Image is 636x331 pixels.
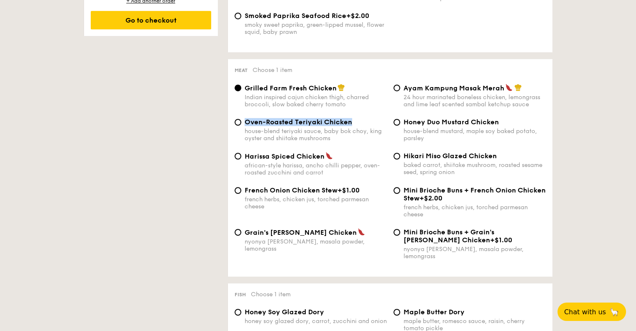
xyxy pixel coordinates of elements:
span: Chat with us [564,308,606,316]
input: Mini Brioche Buns + Grain's [PERSON_NAME] Chicken+$1.00nyonya [PERSON_NAME], masala powder, lemon... [393,229,400,236]
span: Honey Soy Glazed Dory [245,308,324,316]
span: 🦙 [609,307,619,317]
img: icon-spicy.37a8142b.svg [505,84,513,91]
input: Honey Duo Mustard Chickenhouse-blend mustard, maple soy baked potato, parsley [393,119,400,126]
input: Harissa Spiced Chickenafrican-style harissa, ancho chilli pepper, oven-roasted zucchini and carrot [235,153,241,159]
div: Go to checkout [91,11,211,29]
span: Hikari Miso Glazed Chicken [404,152,497,160]
input: Mini Brioche Buns + French Onion Chicken Stew+$2.00french herbs, chicken jus, torched parmesan ch... [393,187,400,194]
span: Grilled Farm Fresh Chicken [245,84,337,92]
div: Indian inspired cajun chicken thigh, charred broccoli, slow baked cherry tomato [245,94,387,108]
img: icon-chef-hat.a58ddaea.svg [514,84,522,91]
span: +$1.00 [490,236,512,244]
span: +$2.00 [419,194,442,202]
div: french herbs, chicken jus, torched parmesan cheese [404,204,546,218]
span: Honey Duo Mustard Chicken [404,118,499,126]
span: Mini Brioche Buns + Grain's [PERSON_NAME] Chicken [404,228,494,244]
span: Oven-Roasted Teriyaki Chicken [245,118,352,126]
span: Grain's [PERSON_NAME] Chicken [245,228,357,236]
button: Chat with us🦙 [557,303,626,321]
span: Meat [235,67,248,73]
span: French Onion Chicken Stew [245,186,337,194]
div: smoky sweet paprika, green-lipped mussel, flower squid, baby prawn [245,21,387,36]
input: Smoked Paprika Seafood Rice+$2.00smoky sweet paprika, green-lipped mussel, flower squid, baby prawn [235,13,241,19]
span: +$1.00 [337,186,360,194]
input: Oven-Roasted Teriyaki Chickenhouse-blend teriyaki sauce, baby bok choy, king oyster and shiitake ... [235,119,241,126]
div: house-blend mustard, maple soy baked potato, parsley [404,128,546,142]
img: icon-chef-hat.a58ddaea.svg [337,84,345,91]
div: house-blend teriyaki sauce, baby bok choy, king oyster and shiitake mushrooms [245,128,387,142]
div: french herbs, chicken jus, torched parmesan cheese [245,196,387,210]
input: Grain's [PERSON_NAME] Chickennyonya [PERSON_NAME], masala powder, lemongrass [235,229,241,236]
span: Fish [235,292,246,298]
img: icon-spicy.37a8142b.svg [358,228,365,236]
span: Smoked Paprika Seafood Rice [245,12,346,20]
span: Choose 1 item [253,67,292,74]
div: baked carrot, shiitake mushroom, roasted sesame seed, spring onion [404,162,546,176]
div: nyonya [PERSON_NAME], masala powder, lemongrass [404,246,546,260]
input: Grilled Farm Fresh ChickenIndian inspired cajun chicken thigh, charred broccoli, slow baked cherr... [235,85,241,91]
input: Honey Soy Glazed Doryhoney soy glazed dory, carrot, zucchini and onion [235,309,241,316]
span: Mini Brioche Buns + French Onion Chicken Stew [404,186,546,202]
div: honey soy glazed dory, carrot, zucchini and onion [245,318,387,325]
span: +$2.00 [346,12,369,20]
span: Harissa Spiced Chicken [245,152,324,160]
img: icon-spicy.37a8142b.svg [325,152,333,159]
input: Maple Butter Dorymaple butter, romesco sauce, raisin, cherry tomato pickle [393,309,400,316]
span: Choose 1 item [251,291,291,298]
input: Ayam Kampung Masak Merah24 hour marinated boneless chicken, lemongrass and lime leaf scented samb... [393,85,400,91]
input: French Onion Chicken Stew+$1.00french herbs, chicken jus, torched parmesan cheese [235,187,241,194]
div: nyonya [PERSON_NAME], masala powder, lemongrass [245,238,387,252]
span: Maple Butter Dory [404,308,465,316]
div: 24 hour marinated boneless chicken, lemongrass and lime leaf scented sambal ketchup sauce [404,94,546,108]
input: Hikari Miso Glazed Chickenbaked carrot, shiitake mushroom, roasted sesame seed, spring onion [393,153,400,159]
span: Ayam Kampung Masak Merah [404,84,504,92]
div: african-style harissa, ancho chilli pepper, oven-roasted zucchini and carrot [245,162,387,176]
